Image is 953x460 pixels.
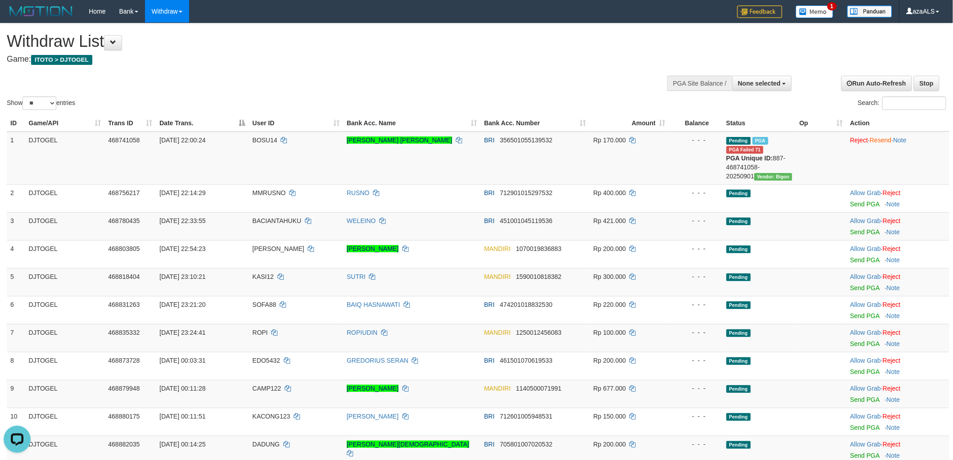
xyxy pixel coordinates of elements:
span: 468741058 [108,137,140,144]
a: Note [887,312,900,319]
a: Send PGA [850,256,880,264]
th: Bank Acc. Name: activate to sort column ascending [343,115,481,132]
td: 9 [7,380,25,408]
span: ITOTO > DJTOGEL [31,55,92,65]
td: · · [847,132,949,185]
span: Pending [726,137,751,145]
span: Copy 1140500071991 to clipboard [516,385,562,392]
a: WELEINO [347,217,376,224]
span: Pending [726,301,751,309]
span: · [850,217,883,224]
span: Copy 451001045119536 to clipboard [500,217,553,224]
span: Rp 300.000 [594,273,626,280]
td: · [847,352,949,380]
a: Send PGA [850,340,880,347]
span: · [850,329,883,336]
a: Reject [850,137,868,144]
button: Open LiveChat chat widget [4,4,31,31]
td: DJTOGEL [25,240,105,268]
span: Copy 1070019836883 to clipboard [516,245,562,252]
span: · [850,441,883,448]
span: Pending [726,218,751,225]
a: Reject [883,301,901,308]
td: DJTOGEL [25,352,105,380]
span: Copy 474201018832530 to clipboard [500,301,553,308]
td: 6 [7,296,25,324]
span: 468818404 [108,273,140,280]
a: Allow Grab [850,189,881,196]
h4: Game: [7,55,626,64]
a: BAIQ HASNAWATI [347,301,400,308]
span: SOFA88 [252,301,276,308]
a: RUSNO [347,189,370,196]
a: Note [887,228,900,236]
span: MANDIRI [484,385,511,392]
span: Vendor URL: https://checkout31.1velocity.biz [754,173,792,181]
span: Pending [726,413,751,421]
a: ROPIUDIN [347,329,377,336]
a: [PERSON_NAME] [347,413,399,420]
a: Note [887,200,900,208]
a: Reject [883,357,901,364]
a: Allow Grab [850,413,881,420]
span: BRI [484,217,495,224]
a: Send PGA [850,228,880,236]
span: Pending [726,329,751,337]
a: [PERSON_NAME] [347,385,399,392]
span: BOSU14 [252,137,277,144]
a: Reject [883,273,901,280]
span: [PERSON_NAME] [252,245,304,252]
div: - - - [673,328,719,337]
span: ROPI [252,329,268,336]
button: None selected [732,76,792,91]
td: DJTOGEL [25,184,105,212]
td: · [847,240,949,268]
span: Rp 150.000 [594,413,626,420]
span: · [850,245,883,252]
img: MOTION_logo.png [7,5,75,18]
td: 887-468741058-20250901 [723,132,796,185]
span: [DATE] 23:21:20 [159,301,205,308]
span: 468882035 [108,441,140,448]
span: Rp 677.000 [594,385,626,392]
td: 10 [7,408,25,436]
span: [DATE] 00:14:25 [159,441,205,448]
td: DJTOGEL [25,132,105,185]
span: DADUNG [252,441,280,448]
span: Pending [726,246,751,253]
span: CAMP122 [252,385,281,392]
label: Show entries [7,96,75,110]
span: [DATE] 22:54:23 [159,245,205,252]
img: Button%20Memo.svg [796,5,834,18]
span: Copy 1590010818382 to clipboard [516,273,562,280]
a: Note [887,340,900,347]
a: Note [887,284,900,291]
span: Pending [726,190,751,197]
a: Note [887,256,900,264]
th: Amount: activate to sort column ascending [590,115,669,132]
span: BACIANTAHUKU [252,217,301,224]
span: None selected [738,80,781,87]
span: BRI [484,357,495,364]
a: Note [894,137,907,144]
a: Note [887,452,900,459]
a: Allow Grab [850,357,881,364]
span: 1 [827,2,837,10]
span: 468756217 [108,189,140,196]
span: Copy 712601005948531 to clipboard [500,413,553,420]
span: BRI [484,441,495,448]
a: Allow Grab [850,329,881,336]
th: Balance [669,115,723,132]
span: 468880175 [108,413,140,420]
td: · [847,212,949,240]
span: BRI [484,301,495,308]
td: · [847,380,949,408]
a: Stop [914,76,939,91]
a: Run Auto-Refresh [841,76,912,91]
th: Bank Acc. Number: activate to sort column ascending [481,115,590,132]
td: · [847,268,949,296]
span: [DATE] 22:00:24 [159,137,205,144]
td: DJTOGEL [25,408,105,436]
a: Reject [883,217,901,224]
div: - - - [673,136,719,145]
